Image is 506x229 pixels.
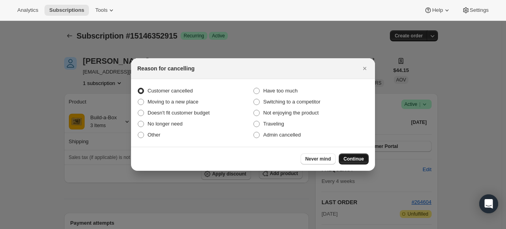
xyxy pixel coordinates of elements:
span: Continue [343,156,364,162]
span: Analytics [17,7,38,13]
span: Tools [95,7,107,13]
button: Close [359,63,370,74]
span: Settings [470,7,489,13]
span: Traveling [263,121,284,127]
button: Help [419,5,455,16]
span: Doesn't fit customer budget [148,110,210,116]
button: Tools [90,5,120,16]
span: Subscriptions [49,7,84,13]
button: Settings [457,5,493,16]
span: Have too much [263,88,297,94]
span: Not enjoying the product [263,110,319,116]
span: Never mind [305,156,331,162]
span: Switching to a competitor [263,99,320,105]
button: Continue [339,153,369,164]
button: Analytics [13,5,43,16]
span: Moving to a new place [148,99,198,105]
span: Customer cancelled [148,88,193,94]
span: Other [148,132,161,138]
span: Help [432,7,443,13]
span: No longer need [148,121,183,127]
button: Never mind [301,153,336,164]
h2: Reason for cancelling [137,65,194,72]
span: Admin cancelled [263,132,301,138]
div: Open Intercom Messenger [479,194,498,213]
button: Subscriptions [44,5,89,16]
